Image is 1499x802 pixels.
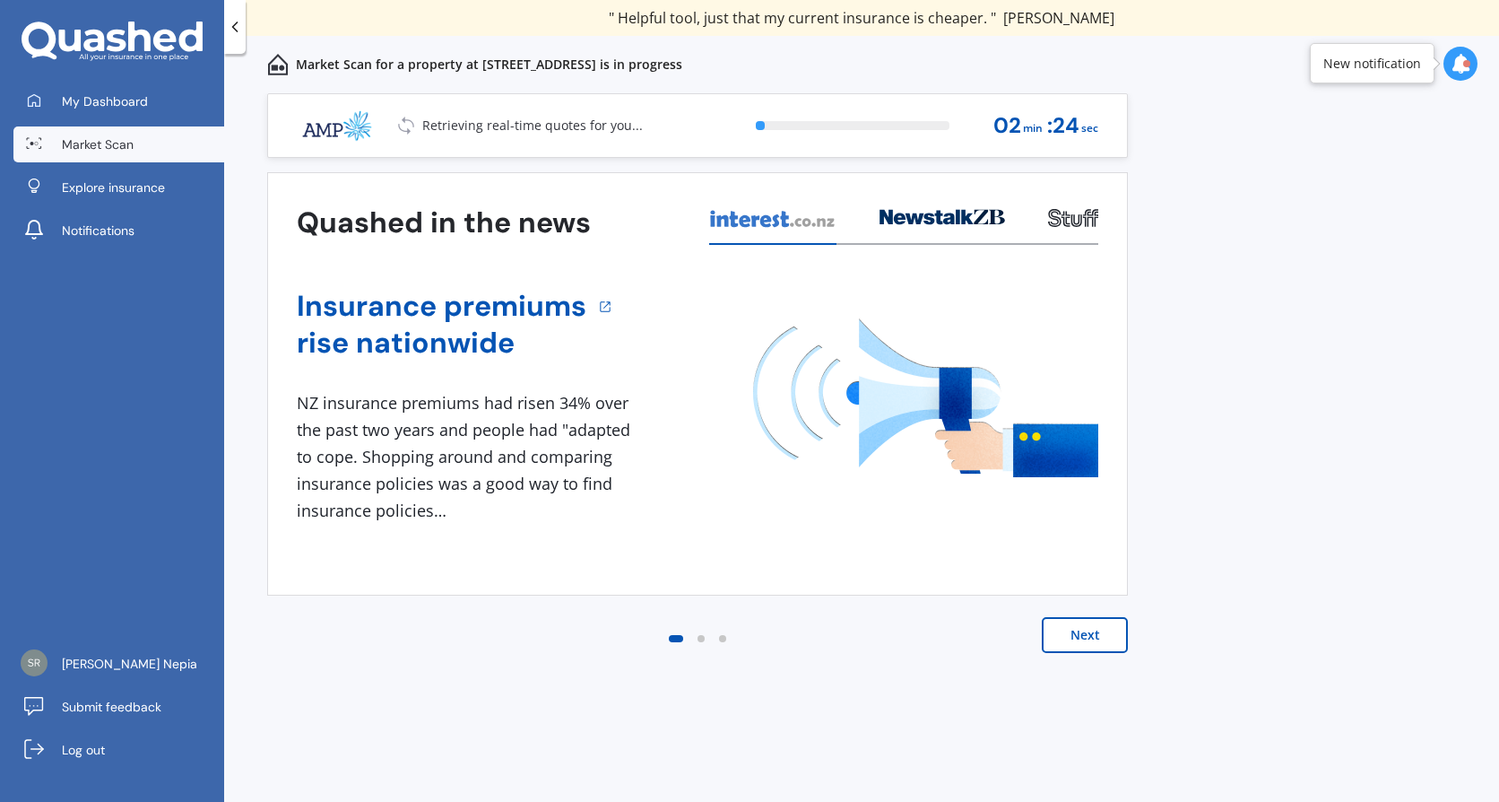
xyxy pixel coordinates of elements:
span: min [1023,117,1043,141]
a: My Dashboard [13,83,224,119]
span: Market Scan [62,135,134,153]
a: Insurance premiums [297,288,586,325]
a: Log out [13,732,224,768]
span: Log out [62,741,105,759]
p: Retrieving real-time quotes for you... [422,117,643,135]
a: rise nationwide [297,325,586,362]
span: Explore insurance [62,179,165,196]
span: My Dashboard [62,92,148,110]
h3: Quashed in the news [297,205,591,241]
a: Submit feedback [13,689,224,725]
p: Market Scan for a property at [STREET_ADDRESS] is in progress [296,56,682,74]
button: Next [1042,617,1128,653]
img: media image [753,318,1098,477]
a: [PERSON_NAME] Nepia [13,646,224,682]
div: New notification [1323,55,1421,73]
img: home-and-contents.b802091223b8502ef2dd.svg [267,54,289,75]
span: : 24 [1047,114,1079,138]
span: sec [1081,117,1098,141]
img: 4e0e0e7bdb343161c976cff2051c2e58 [21,649,48,676]
a: Market Scan [13,126,224,162]
span: Notifications [62,222,134,240]
div: NZ insurance premiums had risen 34% over the past two years and people had "adapted to cope. Shop... [297,390,637,524]
a: Notifications [13,213,224,248]
span: 02 [993,114,1021,138]
span: [PERSON_NAME] Nepia [62,655,197,673]
span: Submit feedback [62,698,161,716]
a: Explore insurance [13,170,224,205]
